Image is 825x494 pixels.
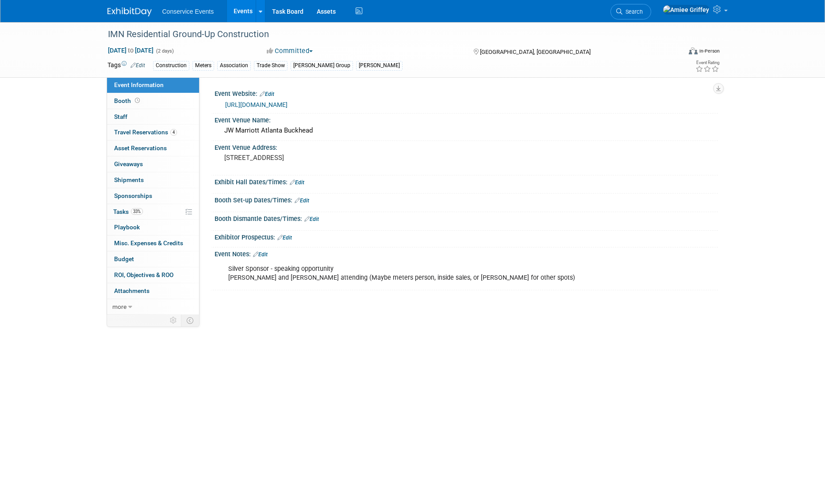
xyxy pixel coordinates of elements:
span: Booth [114,97,142,104]
div: Booth Set-up Dates/Times: [215,194,718,205]
img: Amiee Griffey [663,5,710,15]
td: Tags [107,61,145,71]
span: Asset Reservations [114,144,167,152]
a: Budget [107,251,199,267]
div: Event Website: [215,87,718,99]
img: Format-Inperson.png [689,47,698,54]
span: Travel Reservations [114,129,177,136]
a: Travel Reservations4 [107,125,199,140]
div: Construction [153,61,189,70]
a: more [107,299,199,315]
span: Event Information [114,81,164,88]
a: Search [610,4,651,19]
div: Association [217,61,251,70]
a: Playbook [107,220,199,235]
div: Event Venue Name: [215,114,718,125]
a: Edit [130,62,145,68]
a: [URL][DOMAIN_NAME] [225,101,288,108]
div: [PERSON_NAME] [356,61,403,70]
a: Edit [290,179,304,186]
a: Edit [253,251,268,258]
div: Exhibitor Prospectus: [215,231,718,242]
div: In-Person [699,48,720,54]
a: Edit [304,216,319,222]
a: Sponsorships [107,188,199,204]
span: ROI, Objectives & ROO [114,271,173,278]
td: Personalize Event Tab Strip [166,315,181,326]
a: Staff [107,109,199,125]
span: [GEOGRAPHIC_DATA], [GEOGRAPHIC_DATA] [480,49,591,55]
span: Budget [114,255,134,262]
span: 33% [131,208,143,215]
div: Trade Show [254,61,288,70]
a: Edit [260,91,274,97]
span: Attachments [114,287,150,294]
div: Silver Sponsor - speaking opportunity [PERSON_NAME] and [PERSON_NAME] attending (Maybe meters per... [222,260,621,287]
a: Edit [277,235,292,241]
span: to [127,47,135,54]
div: Event Notes: [215,247,718,259]
a: Giveaways [107,156,199,172]
span: (2 days) [155,48,174,54]
button: Committed [264,46,316,56]
span: Sponsorships [114,192,152,199]
a: Event Information [107,77,199,93]
span: Booth not reserved yet [133,97,142,104]
td: Toggle Event Tabs [181,315,199,326]
div: JW Marriott Atlanta Buckhead [221,124,711,137]
div: Meters [192,61,214,70]
a: Misc. Expenses & Credits [107,236,199,251]
a: Edit [295,198,309,204]
span: Tasks [113,208,143,215]
div: Event Venue Address: [215,141,718,152]
div: Booth Dismantle Dates/Times: [215,212,718,224]
div: Exhibit Hall Dates/Times: [215,175,718,187]
a: Tasks33% [107,204,199,220]
div: [PERSON_NAME] Group [291,61,353,70]
span: Staff [114,113,127,120]
span: [DATE] [DATE] [107,46,154,54]
div: Event Rating [695,61,719,65]
span: more [112,303,127,310]
pre: [STREET_ADDRESS] [224,154,414,162]
span: Misc. Expenses & Credits [114,239,183,247]
span: Search [622,8,643,15]
span: Playbook [114,224,140,231]
a: Booth [107,93,199,109]
div: IMN Residential Ground-Up Construction [105,27,668,42]
img: ExhibitDay [107,8,152,16]
span: 4 [170,129,177,136]
div: Event Format [629,46,720,59]
a: Asset Reservations [107,141,199,156]
span: Giveaways [114,160,143,167]
a: ROI, Objectives & ROO [107,267,199,283]
a: Shipments [107,172,199,188]
a: Attachments [107,283,199,299]
span: Conservice Events [162,8,214,15]
span: Shipments [114,176,144,183]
